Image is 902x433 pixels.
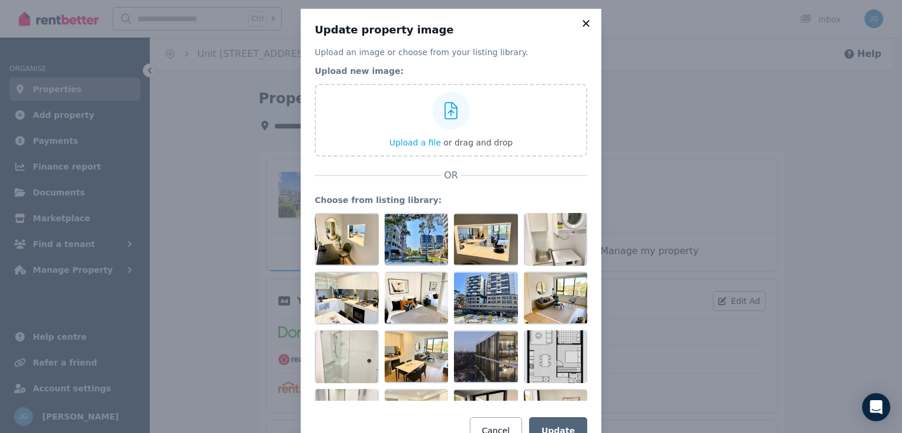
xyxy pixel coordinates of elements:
[443,138,513,147] span: or drag and drop
[389,137,513,148] button: Upload a file or drag and drop
[442,168,460,182] span: OR
[315,194,587,206] legend: Choose from listing library:
[315,23,587,37] h3: Update property image
[315,65,587,77] legend: Upload new image:
[389,138,441,147] span: Upload a file
[315,46,587,58] p: Upload an image or choose from your listing library.
[862,393,890,421] div: Open Intercom Messenger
